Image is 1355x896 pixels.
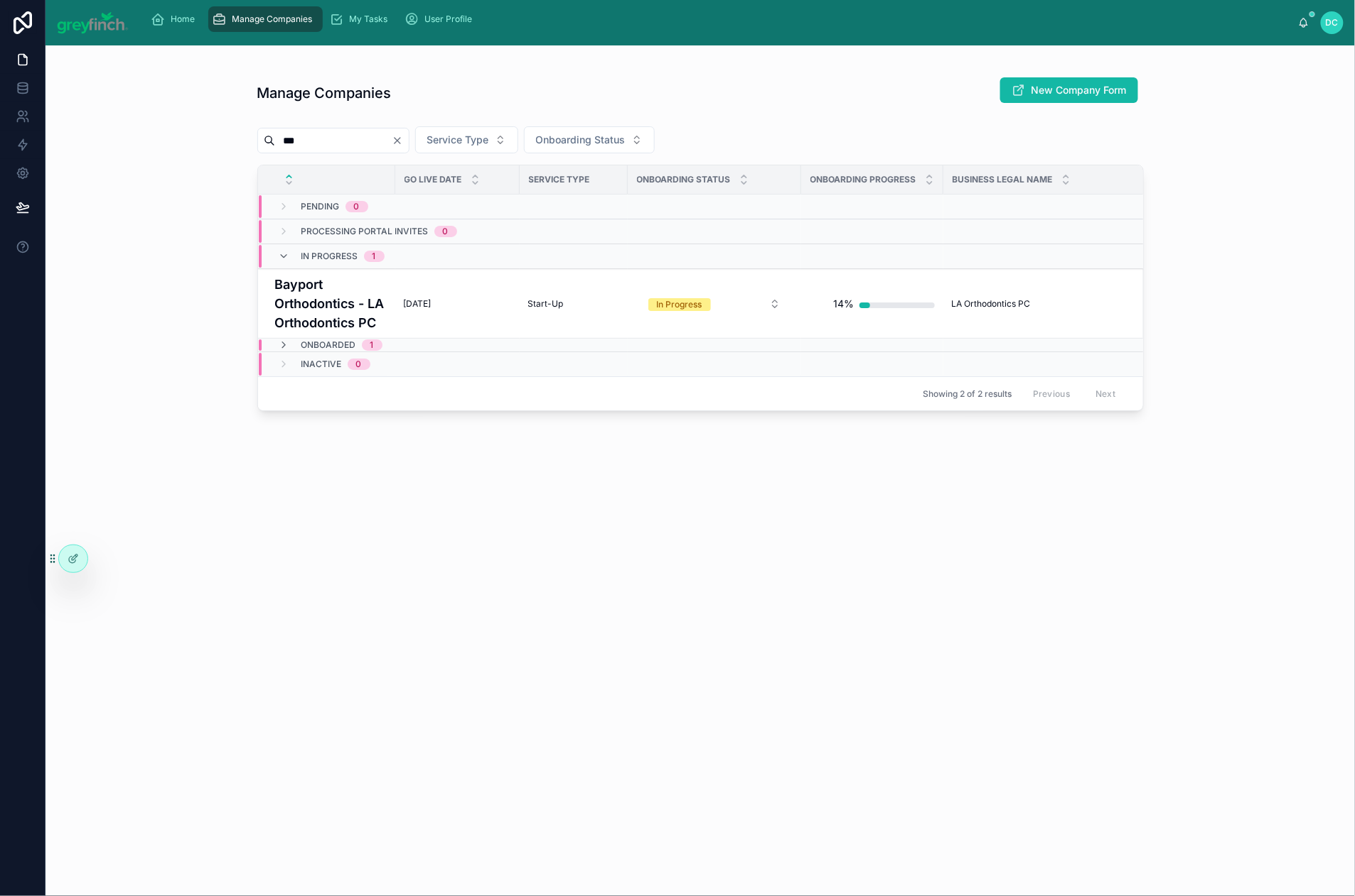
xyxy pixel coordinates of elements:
span: Home [171,13,196,25]
span: Business Legal Name [953,174,1053,185]
a: Select Button [636,290,793,317]
span: Processing Portal Invites [301,226,429,237]
button: Clear [392,135,409,146]
span: Manage Companies [232,13,313,25]
span: Onboarding Progress [810,174,916,185]
span: Onboarded [301,339,356,351]
span: [DATE] [404,298,432,310]
div: 0 [354,201,360,212]
span: Start-Up [528,298,564,310]
span: DC [1326,17,1339,28]
span: Showing 2 of 2 results [923,388,1012,400]
a: Home [147,6,205,32]
h1: Manage Companies [257,83,392,103]
a: User Profile [401,6,483,32]
span: Inactive [301,359,342,370]
a: LA Orthodontics PC [952,298,1182,310]
span: Onboarding Status [536,133,626,147]
span: My Tasks [350,13,388,25]
a: Bayport Orthodontics - LA Orthodontics PC [275,275,387,332]
div: In Progress [657,298,702,311]
span: Go Live Date [405,174,462,185]
a: [DATE] [404,298,511,310]
span: Service Type [427,133,489,147]
img: App logo [57,11,129,34]
button: New Company Form [1000,77,1138,103]
button: Select Button [524,126,655,153]
span: User Profile [425,13,473,25]
span: Onboarding Status [637,174,731,185]
span: Pending [301,201,340,212]
span: Service Type [529,174,590,185]
span: LA Orthodontics PC [952,298,1031,310]
a: Start-Up [528,298,619,310]
div: scrollable content [140,4,1299,35]
span: In Progress [301,251,358,262]
a: My Tasks [326,6,398,32]
span: New Company Form [1032,83,1127,97]
div: 1 [373,251,376,262]
div: 0 [356,359,362,370]
div: 0 [443,226,449,237]
button: Select Button [415,126,518,153]
button: Select Button [637,291,792,317]
div: 14% [833,290,854,318]
a: Manage Companies [208,6,323,32]
div: 1 [370,339,374,351]
a: 14% [810,290,935,318]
